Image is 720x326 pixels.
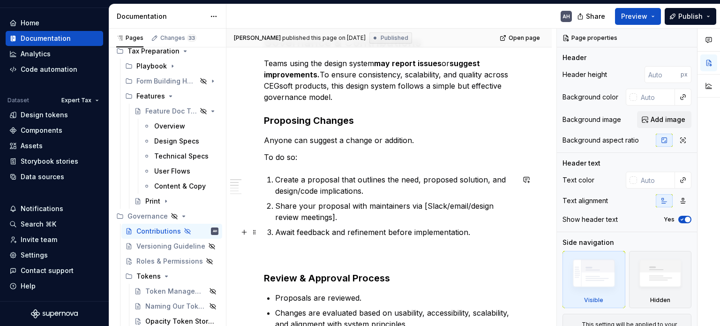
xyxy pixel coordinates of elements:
[6,232,103,247] a: Invite team
[121,59,222,74] div: Playbook
[121,269,222,284] div: Tokens
[187,34,196,42] span: 33
[139,134,222,149] a: Design Specs
[21,49,51,59] div: Analytics
[145,197,160,206] div: Print
[130,104,222,119] a: Feature Doc Template
[139,164,222,179] a: User Flows
[21,18,39,28] div: Home
[6,107,103,122] a: Design tokens
[562,196,608,205] div: Text alignment
[31,309,78,318] svg: Supernova Logo
[681,71,688,78] p: px
[139,119,222,134] a: Overview
[136,91,165,101] div: Features
[21,266,74,275] div: Contact support
[130,194,222,209] a: Print
[374,59,442,68] strong: may report issues
[21,235,57,244] div: Invite team
[21,204,63,213] div: Notifications
[7,97,29,104] div: Dataset
[112,44,222,59] div: Tax Preparation
[615,8,661,25] button: Preview
[21,141,43,151] div: Assets
[154,167,190,176] div: User Flows
[275,174,514,197] p: Create a proposal that outlines the need, proposed solution, and design/code implications.
[145,106,197,116] div: Feature Doc Template
[154,121,185,131] div: Overview
[234,34,281,42] span: [PERSON_NAME]
[21,126,62,135] div: Components
[275,292,514,303] p: Proposals are reviewed.
[154,136,199,146] div: Design Specs
[562,13,570,20] div: AH
[562,53,586,62] div: Header
[562,238,614,247] div: Side navigation
[264,58,514,103] p: Teams using the design system or To ensure consistency, scalability, and quality across CEGsoft p...
[6,201,103,216] button: Notifications
[282,34,366,42] div: published this page on [DATE]
[21,65,77,74] div: Code automation
[650,296,670,304] div: Hidden
[121,74,222,89] div: Form Building Handbook
[562,70,607,79] div: Header height
[127,212,168,221] div: Governance
[21,220,56,229] div: Search ⌘K
[6,31,103,46] a: Documentation
[130,284,222,299] a: Token Management
[6,62,103,77] a: Code automation
[562,92,618,102] div: Background color
[562,115,621,124] div: Background image
[6,217,103,232] button: Search ⌘K
[562,175,594,185] div: Text color
[664,216,675,223] label: Yes
[509,34,540,42] span: Open page
[381,34,408,42] span: Published
[645,66,681,83] input: Auto
[6,123,103,138] a: Components
[637,89,675,106] input: Auto
[136,227,181,236] div: Contributions
[562,159,600,168] div: Header text
[21,281,36,291] div: Help
[160,34,196,42] div: Changes
[121,239,222,254] a: Versioning Guideline
[637,172,675,189] input: Auto
[154,182,206,191] div: Content & Copy
[6,263,103,278] button: Contact support
[6,15,103,30] a: Home
[116,34,143,42] div: Pages
[61,97,91,104] span: Expert Tax
[127,46,180,56] div: Tax Preparation
[562,136,639,145] div: Background aspect ratio
[275,227,514,238] p: Await feedback and refinement before implementation.
[145,317,217,326] div: Opacity Token Storage
[213,227,217,236] div: AH
[497,31,544,45] a: Open page
[562,251,625,308] div: Visible
[136,272,161,281] div: Tokens
[139,179,222,194] a: Content & Copy
[264,152,514,163] p: To do so:
[562,215,618,224] div: Show header text
[154,152,209,161] div: Technical Specs
[264,272,514,285] h3: Review & Approval Process
[572,8,611,25] button: Share
[264,114,514,127] h3: Proposing Changes
[117,12,205,21] div: Documentation
[21,34,71,43] div: Documentation
[629,251,692,308] div: Hidden
[21,172,64,182] div: Data sources
[21,250,48,260] div: Settings
[6,46,103,61] a: Analytics
[621,12,647,21] span: Preview
[275,200,514,223] p: Share your proposal with maintainers via [Slack/email/design review meetings].
[6,169,103,184] a: Data sources
[139,149,222,164] a: Technical Specs
[136,242,205,251] div: Versioning Guideline
[678,12,703,21] span: Publish
[651,115,685,124] span: Add image
[6,248,103,263] a: Settings
[586,12,605,21] span: Share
